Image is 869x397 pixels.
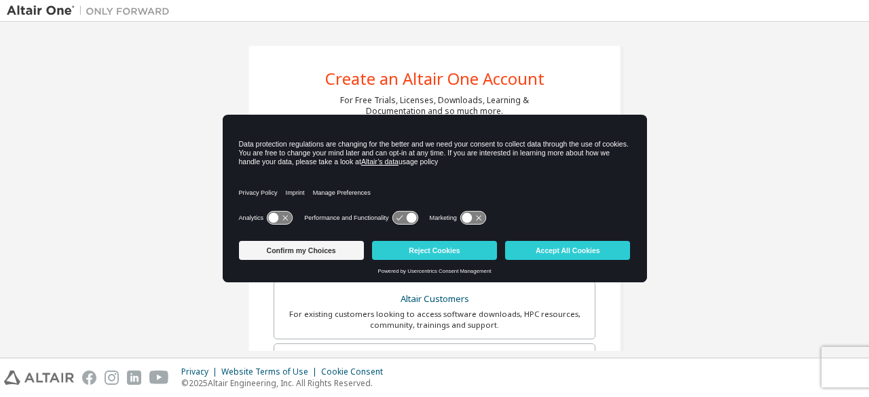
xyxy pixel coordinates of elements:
[181,377,391,389] p: © 2025 Altair Engineering, Inc. All Rights Reserved.
[340,95,529,117] div: For Free Trials, Licenses, Downloads, Learning & Documentation and so much more.
[282,290,587,309] div: Altair Customers
[282,309,587,330] div: For existing customers looking to access software downloads, HPC resources, community, trainings ...
[82,371,96,385] img: facebook.svg
[127,371,141,385] img: linkedin.svg
[181,366,221,377] div: Privacy
[105,371,119,385] img: instagram.svg
[221,366,321,377] div: Website Terms of Use
[4,371,74,385] img: altair_logo.svg
[325,71,544,87] div: Create an Altair One Account
[7,4,177,18] img: Altair One
[149,371,169,385] img: youtube.svg
[321,366,391,377] div: Cookie Consent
